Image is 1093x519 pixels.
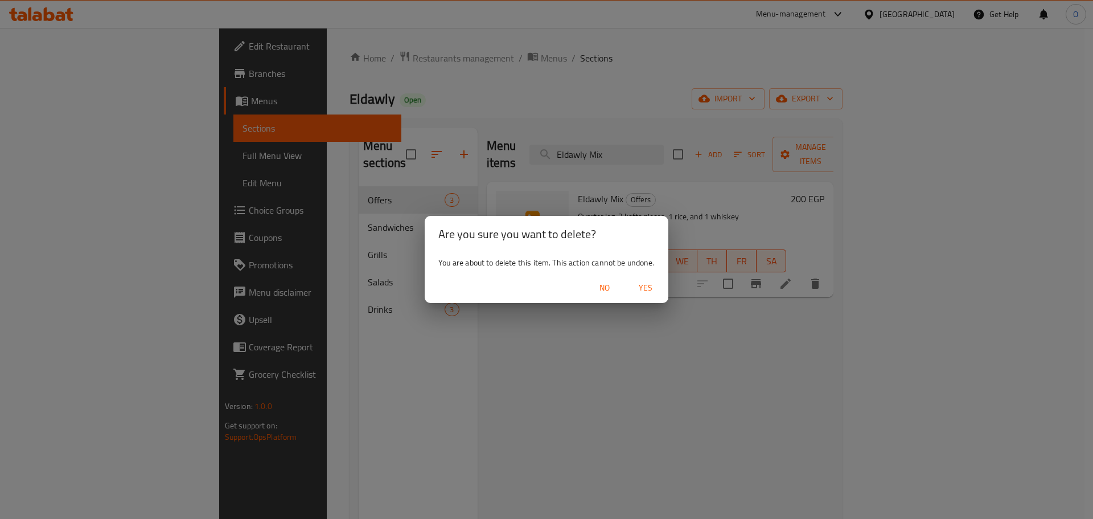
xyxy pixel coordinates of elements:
span: No [591,281,618,295]
button: Yes [627,277,664,299]
span: Yes [632,281,659,295]
h2: Are you sure you want to delete? [438,225,655,243]
div: You are about to delete this item. This action cannot be undone. [425,252,668,273]
button: No [586,277,623,299]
